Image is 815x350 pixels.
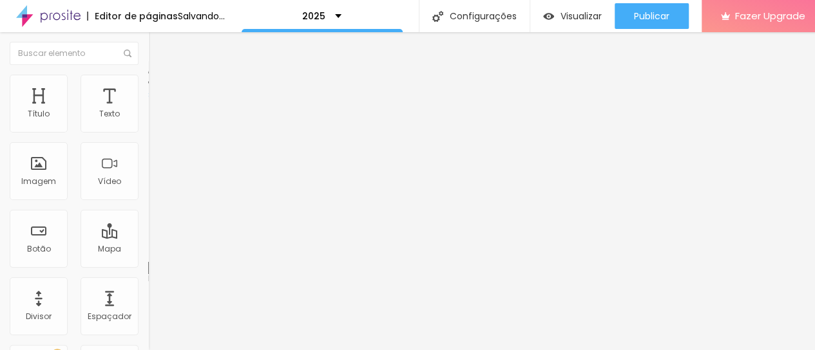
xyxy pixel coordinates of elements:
[98,244,121,253] div: Mapa
[124,50,131,57] img: Icone
[634,11,669,21] span: Publicar
[530,3,615,29] button: Visualizar
[21,177,56,186] div: Imagem
[178,12,225,21] div: Salvando...
[26,312,52,321] div: Divisor
[98,177,121,186] div: Vídeo
[87,12,178,21] div: Editor de páginas
[10,42,139,65] input: Buscar elemento
[28,109,50,118] div: Título
[735,10,805,21] span: Fazer Upgrade
[27,244,51,253] div: Botão
[88,312,131,321] div: Espaçador
[432,11,443,22] img: Icone
[302,12,325,21] p: 2025
[561,11,602,21] span: Visualizar
[615,3,689,29] button: Publicar
[543,11,554,22] img: view-1.svg
[99,109,120,118] div: Texto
